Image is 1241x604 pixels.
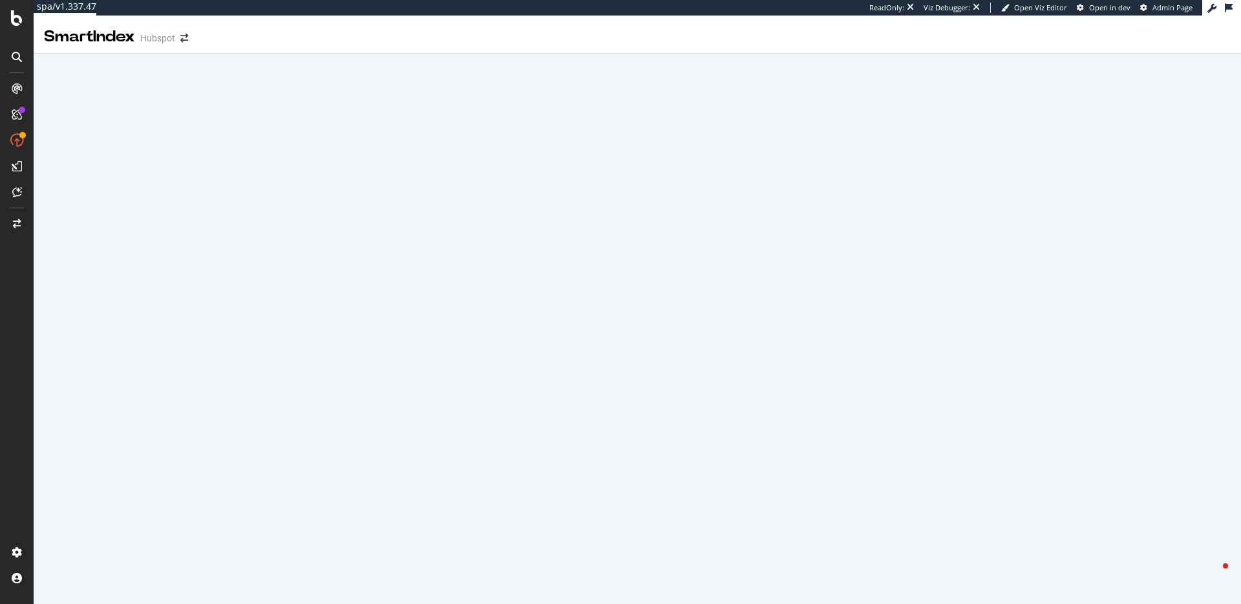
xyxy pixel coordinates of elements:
[869,3,904,13] div: ReadOnly:
[1001,3,1067,13] a: Open Viz Editor
[1089,3,1130,12] span: Open in dev
[1014,3,1067,12] span: Open Viz Editor
[180,34,188,43] div: arrow-right-arrow-left
[140,32,175,45] div: Hubspot
[1152,3,1193,12] span: Admin Page
[44,26,135,48] div: SmartIndex
[1140,3,1193,13] a: Admin Page
[1077,3,1130,13] a: Open in dev
[924,3,970,13] div: Viz Debugger:
[1197,560,1228,591] iframe: Intercom live chat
